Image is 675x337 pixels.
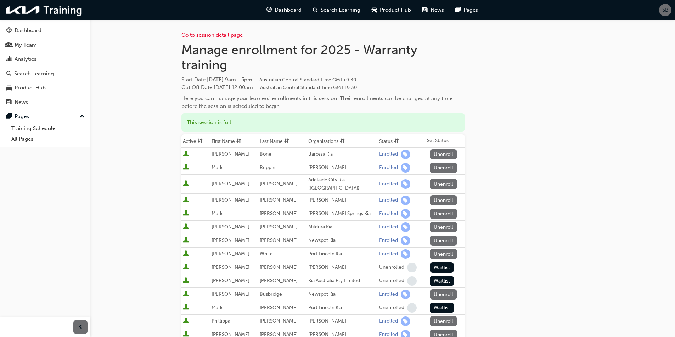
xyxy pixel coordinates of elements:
[210,134,258,148] th: Toggle SortBy
[181,113,465,132] div: This session is full
[212,291,249,297] span: [PERSON_NAME]
[212,251,249,257] span: [PERSON_NAME]
[401,249,410,259] span: learningRecordVerb_ENROLL-icon
[430,316,457,326] button: Unenroll
[6,85,12,91] span: car-icon
[275,6,302,14] span: Dashboard
[379,224,398,231] div: Enrolled
[401,163,410,173] span: learningRecordVerb_ENROLL-icon
[450,3,484,17] a: pages-iconPages
[266,6,272,14] span: guage-icon
[260,264,298,270] span: [PERSON_NAME]
[198,138,203,144] span: sorting-icon
[308,277,376,285] div: Kia Australia Pty Limited
[379,164,398,171] div: Enrolled
[430,149,457,159] button: Unenroll
[308,210,376,218] div: [PERSON_NAME] Springs Kia
[380,6,411,14] span: Product Hub
[308,237,376,245] div: Newspot Kia
[366,3,417,17] a: car-iconProduct Hub
[181,76,465,84] span: Start Date :
[308,263,376,272] div: [PERSON_NAME]
[430,222,457,232] button: Unenroll
[6,56,12,63] span: chart-icon
[183,164,189,171] span: User is active
[15,98,28,106] div: News
[4,3,85,17] img: kia-training
[417,3,450,17] a: news-iconNews
[430,236,457,246] button: Unenroll
[212,151,249,157] span: [PERSON_NAME]
[307,3,366,17] a: search-iconSearch Learning
[431,6,444,14] span: News
[3,67,88,80] a: Search Learning
[212,210,223,216] span: Mark
[14,70,54,78] div: Search Learning
[181,42,465,73] h1: Manage enrollment for 2025 - Warranty training
[260,164,275,170] span: Reppin
[422,6,428,14] span: news-icon
[308,223,376,231] div: Mildura Kia
[379,181,398,187] div: Enrolled
[284,138,289,144] span: sorting-icon
[260,318,298,324] span: [PERSON_NAME]
[212,237,249,243] span: [PERSON_NAME]
[183,237,189,244] span: User is active
[430,276,454,286] button: Waitlist
[260,85,357,91] span: Australian Central Standard Time GMT+9:30
[308,196,376,204] div: [PERSON_NAME]
[3,110,88,123] button: Pages
[379,318,398,325] div: Enrolled
[308,150,376,158] div: Barossa Kia
[394,138,399,144] span: sorting-icon
[407,303,417,313] span: learningRecordVerb_NONE-icon
[3,39,88,52] a: My Team
[379,210,398,217] div: Enrolled
[6,114,12,120] span: pages-icon
[379,251,398,257] div: Enrolled
[260,197,298,203] span: [PERSON_NAME]
[430,195,457,205] button: Unenroll
[321,6,360,14] span: Search Learning
[260,278,298,284] span: [PERSON_NAME]
[212,224,249,230] span: [PERSON_NAME]
[662,6,669,14] span: SB
[401,222,410,232] span: learningRecordVerb_ENROLL-icon
[3,96,88,109] a: News
[308,317,376,325] div: [PERSON_NAME]
[308,176,376,192] div: Adelaide City Kia ([GEOGRAPHIC_DATA])
[183,180,189,187] span: User is active
[260,291,282,297] span: Busbridge
[258,134,306,148] th: Toggle SortBy
[181,94,465,110] div: Here you can manage your learners' enrollments in this session. Their enrollments can be changed ...
[6,71,11,77] span: search-icon
[3,24,88,37] a: Dashboard
[260,304,298,310] span: [PERSON_NAME]
[236,138,241,144] span: sorting-icon
[183,318,189,325] span: User is active
[372,6,377,14] span: car-icon
[401,290,410,299] span: learningRecordVerb_ENROLL-icon
[212,318,230,324] span: Phillippa
[3,53,88,66] a: Analytics
[183,151,189,158] span: User is active
[379,237,398,244] div: Enrolled
[183,197,189,204] span: User is active
[261,3,307,17] a: guage-iconDashboard
[308,164,376,172] div: [PERSON_NAME]
[6,28,12,34] span: guage-icon
[426,134,465,148] th: Set Status
[379,151,398,158] div: Enrolled
[379,264,404,271] div: Unenrolled
[6,99,12,106] span: news-icon
[340,138,345,144] span: sorting-icon
[260,237,298,243] span: [PERSON_NAME]
[183,264,189,271] span: User is active
[401,179,410,189] span: learningRecordVerb_ENROLL-icon
[401,209,410,219] span: learningRecordVerb_ENROLL-icon
[212,278,249,284] span: [PERSON_NAME]
[3,81,88,94] a: Product Hub
[308,290,376,298] div: Newspot Kia
[9,123,88,134] a: Training Schedule
[430,289,457,300] button: Unenroll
